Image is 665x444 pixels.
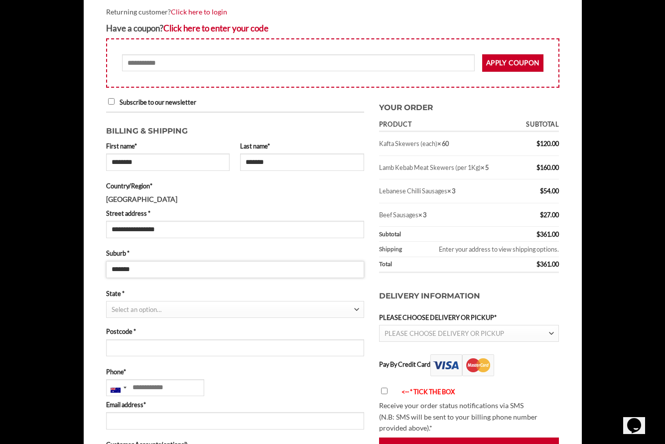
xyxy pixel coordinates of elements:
div: Have a coupon? [106,21,559,35]
bdi: 361.00 [536,230,559,238]
bdi: 361.00 [536,260,559,268]
label: First name [106,141,230,151]
span: Select an option… [112,305,161,313]
label: State [106,289,364,298]
span: $ [536,230,540,238]
td: Kafta Skewers (each) [379,132,516,155]
h3: Your order [379,97,559,114]
img: Pay By Credit Card [430,354,494,376]
label: Pay By Credit Card [379,360,494,368]
label: Email address [106,400,364,410]
bdi: 27.00 [540,211,559,219]
span: PLEASE CHOOSE DELIVERY OR PICKUP [385,329,504,337]
span: $ [540,187,543,195]
span: $ [536,260,540,268]
bdi: 160.00 [536,163,559,171]
th: Product [379,118,516,132]
label: Phone [106,367,364,377]
td: Lamb Kebab Meat Skewers (per 1Kg) [379,156,516,179]
strong: [GEOGRAPHIC_DATA] [106,195,177,203]
iframe: chat widget [623,404,655,434]
th: Shipping [379,242,410,257]
strong: × 3 [418,211,426,219]
label: Suburb [106,248,364,258]
font: <-- * TICK THE BOX [401,388,455,396]
strong: × 5 [481,163,489,171]
span: $ [536,163,540,171]
img: arrow-blink.gif [393,389,401,396]
span: $ [540,211,543,219]
h3: Delivery Information [379,280,559,312]
div: Australia: +61 [107,380,130,396]
input: <-- * TICK THE BOX [381,388,388,394]
td: Enter your address to view shipping options. [410,242,559,257]
bdi: 120.00 [536,140,559,148]
p: Receive your order status notifications via SMS (N.B: SMS will be sent to your billing phone numb... [379,400,559,434]
button: Apply coupon [482,54,543,72]
div: Returning customer? [106,6,559,18]
label: Last name [240,141,364,151]
label: PLEASE CHOOSE DELIVERY OR PICKUP [379,312,559,322]
input: Subscribe to our newsletter [108,98,115,105]
th: Total [379,257,516,273]
strong: × 60 [437,140,449,148]
th: Subtotal [379,227,516,242]
h3: Billing & Shipping [106,120,364,138]
a: Click here to login [171,7,227,16]
a: Enter your coupon code [163,23,268,33]
td: Beef Sausages [379,203,516,227]
th: Subtotal [516,118,559,132]
span: Subscribe to our newsletter [120,98,196,106]
label: Street address [106,208,364,218]
bdi: 54.00 [540,187,559,195]
strong: × 3 [447,187,455,195]
label: Postcode [106,326,364,336]
span: $ [536,140,540,148]
label: Country/Region [106,181,364,191]
span: State [106,301,364,318]
td: Lebanese Chilli Sausages [379,179,516,203]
